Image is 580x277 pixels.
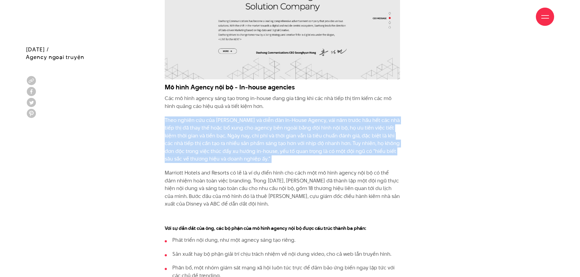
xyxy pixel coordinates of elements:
[165,236,400,244] li: Phát triển nội dung, như một agnecy sáng tạo riêng.
[165,116,400,163] p: Theo nghiên cứu của [PERSON_NAME] và diễn đàn In-House Agency, vái năm trước hầu hết các nhà tiếp...
[26,46,84,61] span: [DATE] / Agency ngoại truyện
[165,95,400,110] p: Các mô hình agency sáng tạo trong in-house đang gia tăng khi các nhà tiếp thị tìm kiếm các mô hìn...
[165,169,400,216] p: Marriott Hotels and Resorts có lẽ là ví dụ điển hình cho cách một mô hình agency nội bộ có thể đả...
[165,250,400,258] li: Sản xuất hay bộ phận giải trí chịu trách nhiệm về nội dung video, cho cả web lẫn truyền hình.
[165,82,400,92] h3: Mô hình Agency nội bộ - In-house agencies
[165,225,400,232] h4: Với sự dẫn dắt của ông, các bộ phận của mô hình agency nội bộ được cấu trúc thành ba phần:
